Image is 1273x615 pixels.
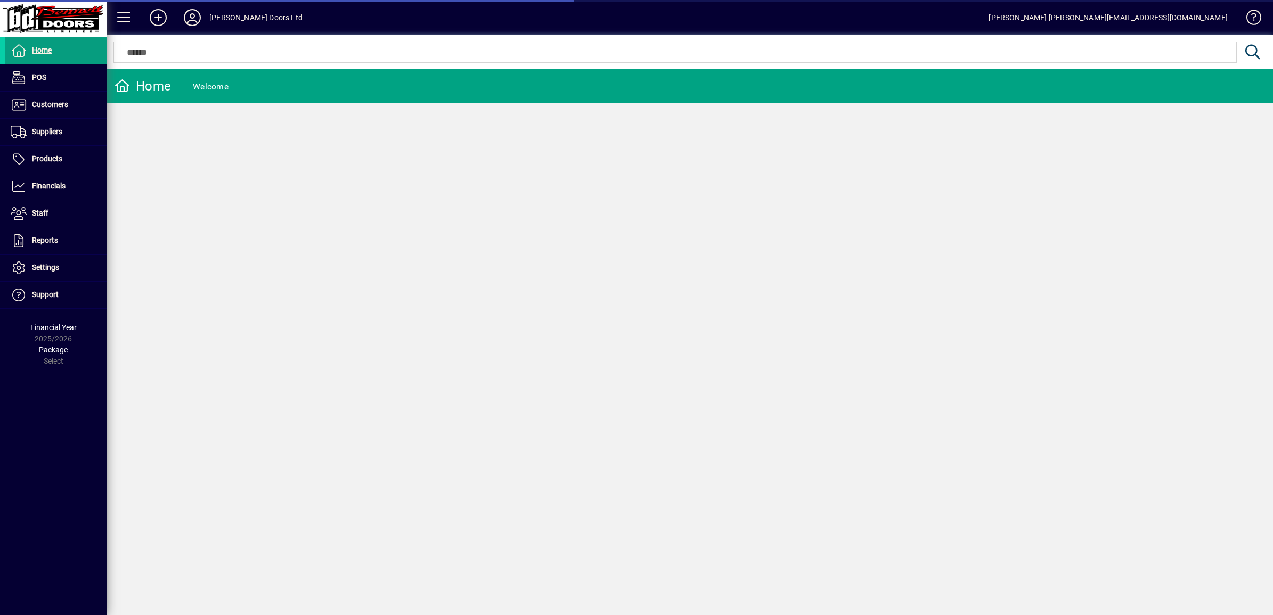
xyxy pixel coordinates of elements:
[32,209,48,217] span: Staff
[32,127,62,136] span: Suppliers
[5,282,107,308] a: Support
[193,78,229,95] div: Welcome
[32,100,68,109] span: Customers
[5,92,107,118] a: Customers
[1238,2,1260,37] a: Knowledge Base
[5,173,107,200] a: Financials
[32,236,58,244] span: Reports
[5,146,107,173] a: Products
[32,73,46,81] span: POS
[5,200,107,227] a: Staff
[32,263,59,272] span: Settings
[32,182,66,190] span: Financials
[39,346,68,354] span: Package
[209,9,303,26] div: [PERSON_NAME] Doors Ltd
[32,154,62,163] span: Products
[30,323,77,332] span: Financial Year
[175,8,209,27] button: Profile
[5,227,107,254] a: Reports
[115,78,171,95] div: Home
[989,9,1228,26] div: [PERSON_NAME] [PERSON_NAME][EMAIL_ADDRESS][DOMAIN_NAME]
[32,46,52,54] span: Home
[32,290,59,299] span: Support
[5,64,107,91] a: POS
[5,255,107,281] a: Settings
[141,8,175,27] button: Add
[5,119,107,145] a: Suppliers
